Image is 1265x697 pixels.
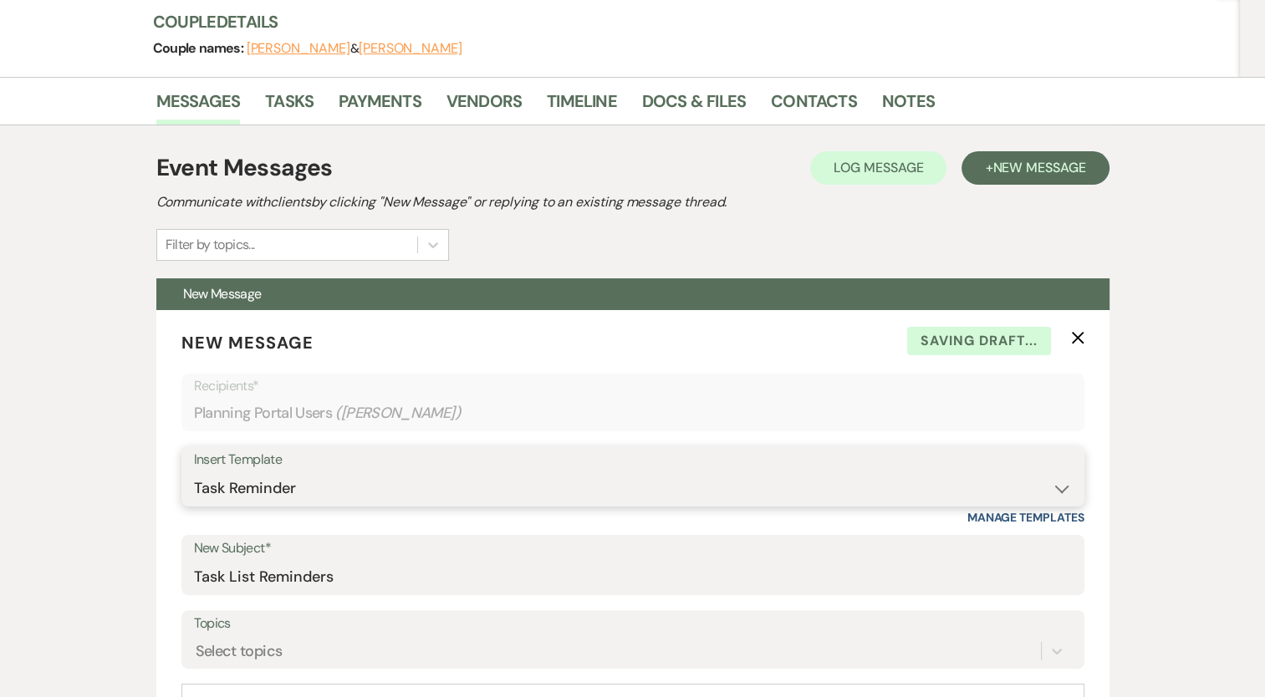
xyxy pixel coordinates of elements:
[194,612,1072,636] label: Topics
[194,397,1072,430] div: Planning Portal Users
[247,40,462,57] span: &
[547,88,617,125] a: Timeline
[907,327,1051,355] span: Saving draft...
[247,42,350,55] button: [PERSON_NAME]
[166,235,255,255] div: Filter by topics...
[156,150,333,186] h1: Event Messages
[153,39,247,57] span: Couple names:
[359,42,462,55] button: [PERSON_NAME]
[181,332,314,354] span: New Message
[771,88,857,125] a: Contacts
[992,159,1085,176] span: New Message
[265,88,314,125] a: Tasks
[446,88,522,125] a: Vendors
[882,88,935,125] a: Notes
[194,448,1072,472] div: Insert Template
[183,285,262,303] span: New Message
[156,192,1109,212] h2: Communicate with clients by clicking "New Message" or replying to an existing message thread.
[339,88,421,125] a: Payments
[642,88,746,125] a: Docs & Files
[962,151,1109,185] button: +New Message
[194,375,1072,397] p: Recipients*
[834,159,923,176] span: Log Message
[153,10,1089,33] h3: Couple Details
[335,402,461,425] span: ( [PERSON_NAME] )
[156,88,241,125] a: Messages
[810,151,946,185] button: Log Message
[196,640,283,663] div: Select topics
[967,510,1084,525] a: Manage Templates
[194,537,1072,561] label: New Subject*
